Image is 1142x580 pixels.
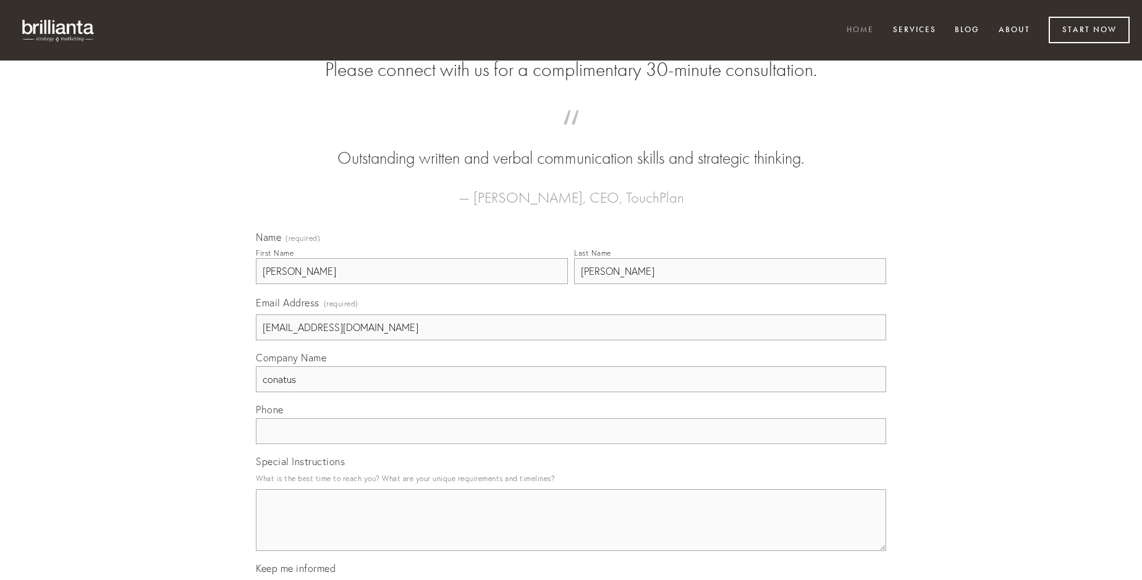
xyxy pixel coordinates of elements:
[256,296,319,309] span: Email Address
[256,562,336,574] span: Keep me informed
[276,122,866,170] blockquote: Outstanding written and verbal communication skills and strategic thinking.
[256,231,281,243] span: Name
[839,20,882,41] a: Home
[256,58,886,82] h2: Please connect with us for a complimentary 30-minute consultation.
[285,235,320,242] span: (required)
[947,20,988,41] a: Blog
[574,248,611,258] div: Last Name
[276,170,866,210] figcaption: — [PERSON_NAME], CEO, TouchPlan
[885,20,944,41] a: Services
[256,248,294,258] div: First Name
[256,470,886,487] p: What is the best time to reach you? What are your unique requirements and timelines?
[256,403,284,416] span: Phone
[12,12,105,48] img: brillianta - research, strategy, marketing
[256,351,326,364] span: Company Name
[324,295,358,312] span: (required)
[276,122,866,146] span: “
[256,455,345,468] span: Special Instructions
[1049,17,1130,43] a: Start Now
[991,20,1038,41] a: About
